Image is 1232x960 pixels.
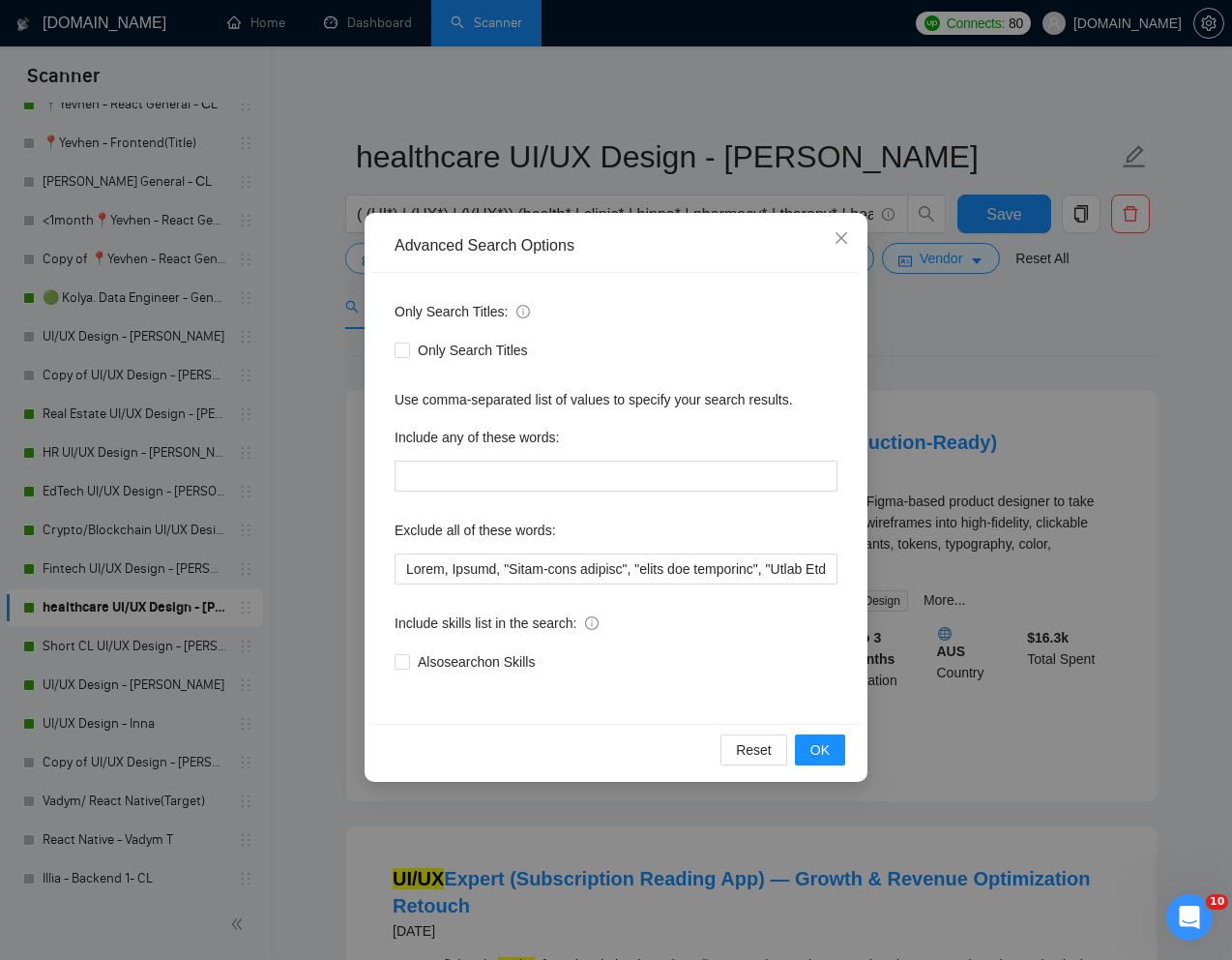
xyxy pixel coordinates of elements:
[795,735,845,765] button: OK
[395,301,530,322] span: Only Search Titles:
[810,739,830,761] span: OK
[395,422,559,453] label: Include any of these words:
[1206,894,1228,910] span: 10
[720,735,787,765] button: Reset
[395,389,837,410] div: Use comma-separated list of values to specify your search results.
[516,305,530,318] span: info-circle
[395,613,599,634] span: Include skills list in the search:
[736,739,772,761] span: Reset
[395,235,837,256] div: Advanced Search Options
[410,651,543,673] span: Also search on Skills
[1166,894,1213,941] iframe: Intercom live chat
[410,340,536,361] span: Only Search Titles
[395,515,556,546] label: Exclude all of these words:
[815,213,867,265] button: Close
[834,230,849,246] span: close
[585,616,599,630] span: info-circle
